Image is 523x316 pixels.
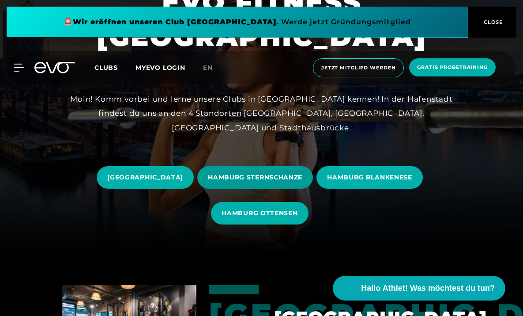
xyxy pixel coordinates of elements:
[135,64,185,72] a: MYEVO LOGIN
[417,64,488,71] span: Gratis Probetraining
[361,282,495,294] span: Hallo Athlet! Was möchtest du tun?
[482,18,503,26] span: CLOSE
[327,173,412,182] span: HAMBURG BLANKENESE
[208,173,302,182] span: HAMBURG STERNSCHANZE
[197,160,316,195] a: HAMBURG STERNSCHANZE
[310,58,406,77] a: Jetzt Mitglied werden
[321,64,395,72] span: Jetzt Mitglied werden
[333,276,505,301] button: Hallo Athlet! Was möchtest du tun?
[222,209,297,218] span: HAMBURG OTTENSEN
[107,173,183,182] span: [GEOGRAPHIC_DATA]
[203,63,223,73] a: en
[406,58,498,77] a: Gratis Probetraining
[94,64,118,72] span: Clubs
[97,160,197,195] a: [GEOGRAPHIC_DATA]
[211,195,312,231] a: HAMBURG OTTENSEN
[468,7,516,38] button: CLOSE
[203,64,213,72] span: en
[316,160,426,195] a: HAMBURG BLANKENESE
[63,92,460,135] div: Moin! Komm vorbei und lerne unsere Clubs in [GEOGRAPHIC_DATA] kennen! In der Hafenstadt findest d...
[94,63,135,72] a: Clubs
